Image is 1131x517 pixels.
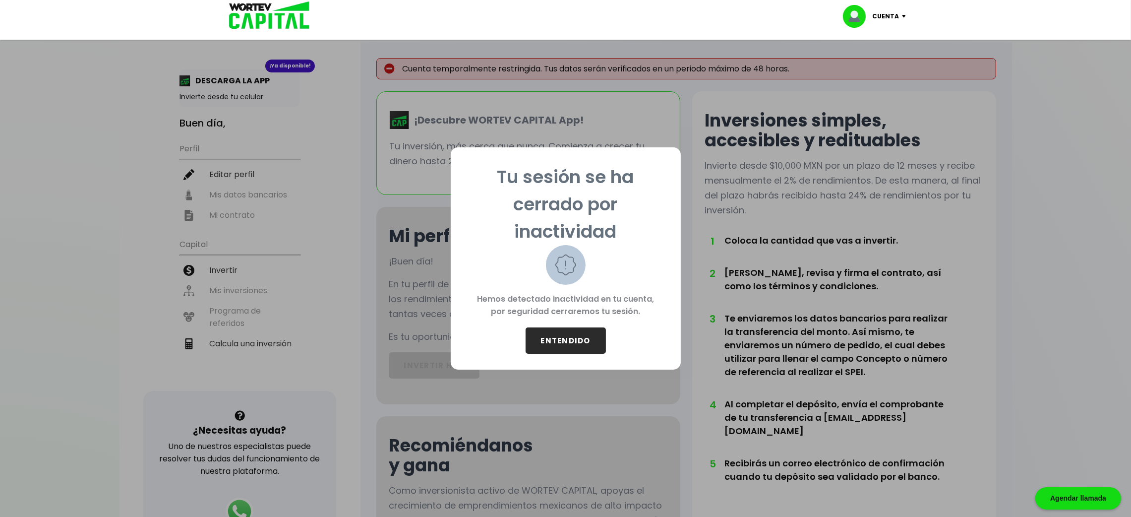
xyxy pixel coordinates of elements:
[467,163,665,245] p: Tu sesión se ha cerrado por inactividad
[467,285,665,327] p: Hemos detectado inactividad en tu cuenta, por seguridad cerraremos tu sesión.
[526,327,606,354] button: ENTENDIDO
[899,15,913,18] img: icon-down
[843,5,873,28] img: profile-image
[1035,487,1121,510] div: Agendar llamada
[873,9,899,24] p: Cuenta
[546,245,586,285] img: warning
